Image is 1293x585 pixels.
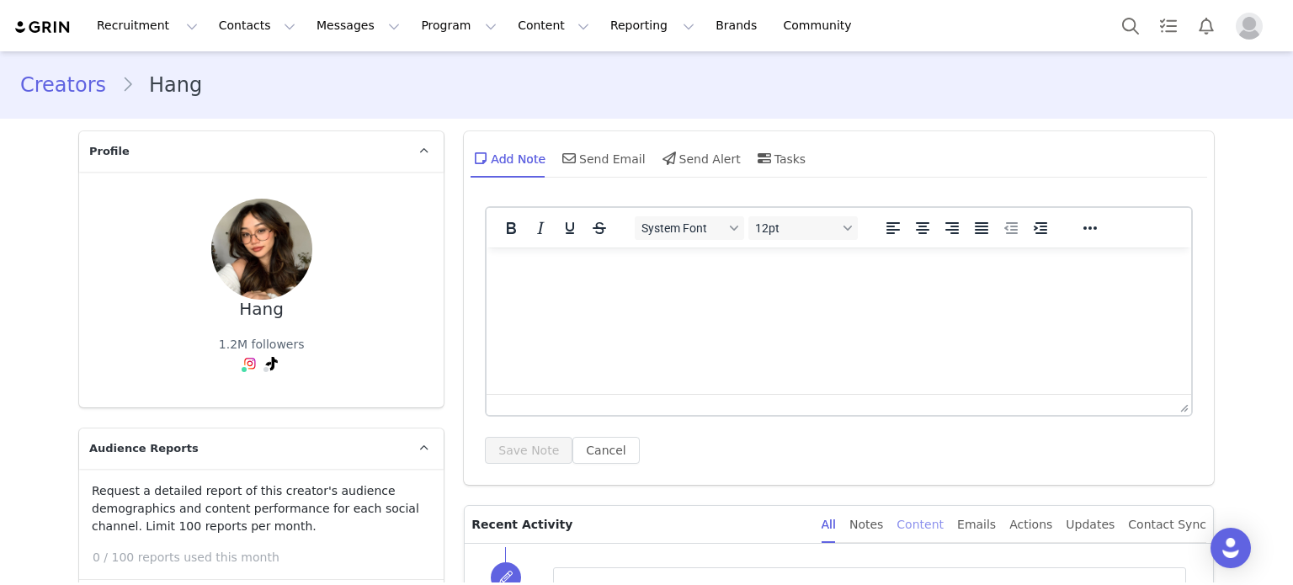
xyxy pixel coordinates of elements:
a: Brands [705,7,772,45]
button: Strikethrough [585,216,614,240]
button: Font sizes [748,216,858,240]
div: Add Note [471,138,545,178]
button: Reveal or hide additional toolbar items [1076,216,1104,240]
button: Decrease indent [997,216,1025,240]
span: 12pt [755,221,838,235]
div: Press the Up and Down arrow keys to resize the editor. [1173,395,1191,415]
div: Hang [239,300,284,319]
a: Tasks [1150,7,1187,45]
div: Content [897,506,944,544]
img: placeholder-profile.jpg [1236,13,1263,40]
button: Underline [556,216,584,240]
button: Increase indent [1026,216,1055,240]
div: Updates [1066,506,1115,544]
button: Align center [908,216,937,240]
div: Tasks [754,138,806,178]
button: Reporting [600,7,705,45]
div: Notes [849,506,883,544]
a: Creators [20,70,121,100]
img: 4e9760bf-1b75-44a9-95ea-a7dff0f371ad.jpg [211,199,312,300]
div: Send Email [559,138,646,178]
button: Program [411,7,507,45]
button: Fonts [635,216,744,240]
img: grin logo [13,19,72,35]
button: Content [508,7,599,45]
button: Bold [497,216,525,240]
button: Align right [938,216,966,240]
p: Request a detailed report of this creator's audience demographics and content performance for eac... [92,482,431,535]
button: Align left [879,216,907,240]
button: Save Note [485,437,572,464]
div: Send Alert [659,138,741,178]
button: Italic [526,216,555,240]
div: Emails [957,506,996,544]
img: instagram.svg [243,357,257,370]
p: 0 / 100 reports used this month [93,549,444,566]
div: Open Intercom Messenger [1211,528,1251,568]
button: Recruitment [87,7,208,45]
span: Audience Reports [89,440,199,457]
div: Actions [1009,506,1052,544]
button: Contacts [209,7,306,45]
a: Community [774,7,870,45]
iframe: Rich Text Area [487,247,1191,394]
button: Notifications [1188,7,1225,45]
button: Justify [967,216,996,240]
button: Search [1112,7,1149,45]
div: Contact Sync [1128,506,1206,544]
p: Recent Activity [471,506,807,543]
div: All [822,506,836,544]
span: System Font [641,221,724,235]
div: 1.2M followers [219,336,305,354]
button: Profile [1226,13,1280,40]
button: Cancel [572,437,639,464]
span: Profile [89,143,130,160]
button: Messages [306,7,410,45]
